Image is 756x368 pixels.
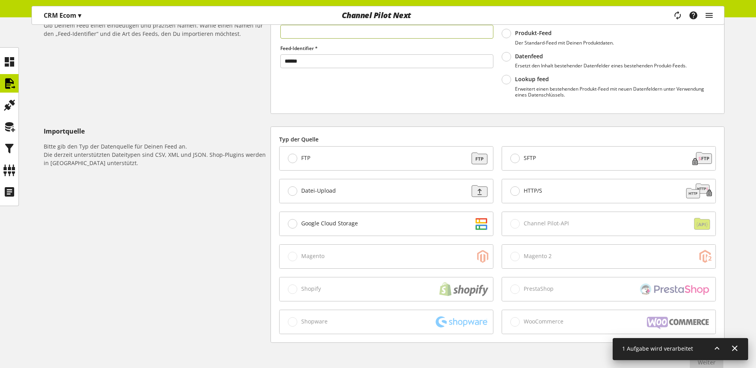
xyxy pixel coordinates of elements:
img: d2dddd6c468e6a0b8c3bb85ba935e383.svg [464,216,491,232]
img: cbdcb026b331cf72755dc691680ce42b.svg [684,183,714,199]
img: 88a670171dbbdb973a11352c4ab52784.svg [464,151,491,166]
span: FTP [301,154,310,162]
span: Weiter [698,358,715,366]
h5: Importquelle [44,126,267,136]
span: 1 Aufgabe wird verarbeitet [622,345,693,352]
p: Lookup feed [515,76,715,83]
h6: Bitte gib den Typ der Datenquelle für Deinen Feed an. Die derzeit unterstützten Dateitypen sind C... [44,142,267,167]
span: Google Cloud Storage [301,220,358,227]
p: Datenfeed [515,53,687,60]
span: Feed-Identifier * [280,45,318,52]
span: SFTP [524,154,536,162]
h6: Gib Deinem Feed einen eindeutigen und präzisen Namen. Wähle einen Namen für den „Feed-Identifier“... [44,21,267,38]
span: ▾ [78,11,81,20]
img: 1a078d78c93edf123c3bc3fa7bc6d87d.svg [686,151,714,166]
span: HTTP/S [524,187,542,194]
p: Erweitert einen bestehenden Produkt-Feed mit neuen Datenfeldern unter Verwendung eines Datenschlü... [515,86,715,98]
p: Ersetzt den Inhalt bestehender Datenfelder eines bestehenden Produkt-Feeds. [515,63,687,69]
nav: main navigation [31,6,724,25]
img: f3ac9b204b95d45582cf21fad1a323cf.svg [464,183,491,199]
span: Datei-Upload [301,187,336,194]
p: CRM Ecom [44,11,81,20]
label: Typ der Quelle [279,135,716,143]
p: Der Standard-Feed mit Deinen Produktdaten. [515,40,614,46]
p: Produkt-Feed [515,30,614,37]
